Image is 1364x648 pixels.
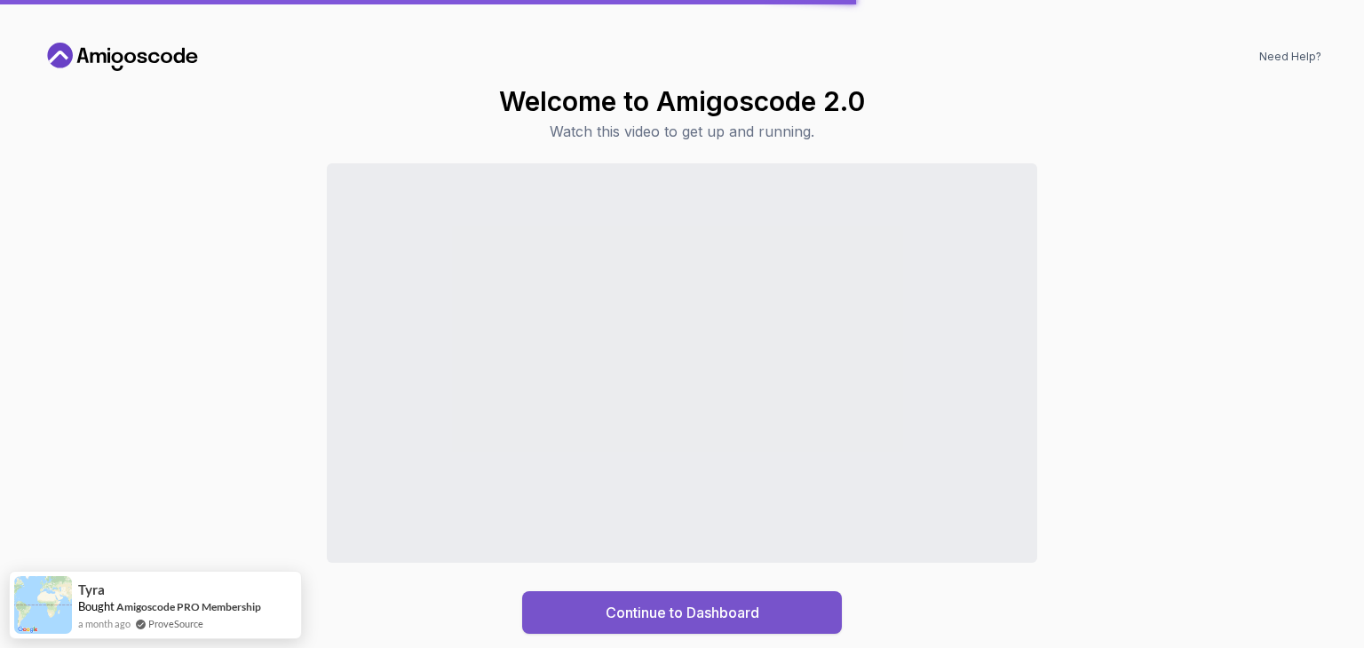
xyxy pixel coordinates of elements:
[499,85,865,117] h1: Welcome to Amigoscode 2.0
[78,582,105,597] span: Tyra
[78,599,115,613] span: Bought
[522,591,842,634] button: Continue to Dashboard
[148,616,203,631] a: ProveSource
[43,43,202,71] a: Home link
[606,602,759,623] div: Continue to Dashboard
[327,163,1037,563] iframe: Sales Video
[116,600,261,613] a: Amigoscode PRO Membership
[499,121,865,142] p: Watch this video to get up and running.
[78,616,131,631] span: a month ago
[14,576,72,634] img: provesource social proof notification image
[1259,50,1321,64] a: Need Help?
